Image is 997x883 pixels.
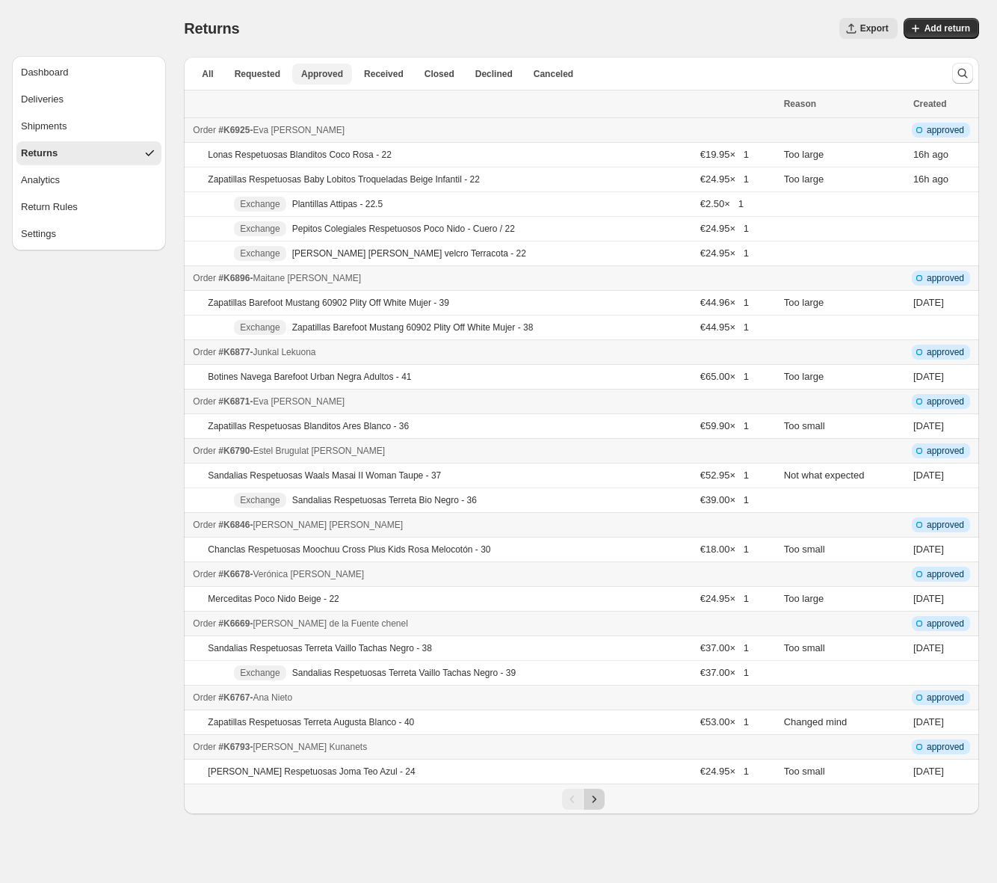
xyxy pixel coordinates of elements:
span: Exchange [240,494,280,506]
span: Add return [925,22,970,34]
span: €24.95 × 1 [700,173,749,185]
span: #K6790 [218,446,250,456]
span: Reason [784,99,816,109]
td: Too small [780,760,909,784]
span: Exchange [240,223,280,235]
span: Order [193,618,216,629]
div: - [193,567,774,582]
span: €2.50 × 1 [700,198,744,209]
time: Thursday, September 4, 2025 at 5:45:55 PM [913,173,930,185]
div: Shipments [21,119,67,134]
p: Zapatillas Respetuosas Blanditos Ares Blanco - 36 [208,420,409,432]
span: #K6793 [218,742,250,752]
td: Too large [780,291,909,316]
span: €65.00 × 1 [700,371,749,382]
button: Export [839,18,898,39]
span: approved [927,124,964,136]
span: €24.95 × 1 [700,766,749,777]
span: Created [913,99,947,109]
p: Sandalias Respetuosas Terreta Vaillo Tachas Negro - 38 [208,642,432,654]
button: Return Rules [16,195,161,219]
td: ago [909,143,979,167]
td: Too large [780,143,909,167]
span: Estel Brugulat [PERSON_NAME] [253,446,385,456]
button: Settings [16,222,161,246]
p: Chanclas Respetuosas Moochuu Cross Plus Kids Rosa Melocotón - 30 [208,544,490,556]
span: €37.00 × 1 [700,642,749,653]
div: - [193,616,774,631]
span: [PERSON_NAME] de la Fuente chenel [253,618,407,629]
span: Returns [184,20,239,37]
span: Requested [235,68,280,80]
div: - [193,690,774,705]
span: approved [927,346,964,358]
span: [PERSON_NAME] [PERSON_NAME] [253,520,403,530]
p: [PERSON_NAME] [PERSON_NAME] velcro Terracota - 22 [292,247,526,259]
p: Sandalias Respetuosas Terreta Vaillo Tachas Negro - 39 [292,667,516,679]
div: Dashboard [21,65,69,80]
div: Analytics [21,173,60,188]
p: Zapatillas Respetuosas Terreta Augusta Blanco - 40 [208,716,414,728]
div: Deliveries [21,92,64,107]
span: Exchange [240,667,280,679]
span: Verónica [PERSON_NAME] [253,569,364,579]
span: €24.95 × 1 [700,247,749,259]
div: Settings [21,227,56,241]
span: €18.00 × 1 [700,544,749,555]
p: Plantillas Attipas - 22.5 [292,198,383,210]
span: All [202,68,213,80]
div: - [193,271,774,286]
span: Order [193,396,216,407]
div: - [193,345,774,360]
span: Order [193,692,216,703]
span: €19.95 × 1 [700,149,749,160]
span: €44.95 × 1 [700,321,749,333]
span: #K6871 [218,396,250,407]
div: - [193,123,774,138]
span: approved [927,272,964,284]
span: Exchange [240,247,280,259]
span: Order [193,569,216,579]
span: Order [193,273,216,283]
span: Order [193,125,216,135]
span: approved [927,618,964,630]
p: Botines Navega Barefoot Urban Negra Adultos - 41 [208,371,411,383]
p: Sandalias Respetuosas Waals Masai II Woman Taupe - 37 [208,470,441,482]
time: Monday, September 1, 2025 at 6:29:51 PM [913,544,944,555]
span: [PERSON_NAME] Kunanets [253,742,367,752]
td: Too large [780,365,909,390]
button: Shipments [16,114,161,138]
span: #K6678 [218,569,250,579]
span: #K6877 [218,347,250,357]
span: Exchange [240,321,280,333]
p: Sandalias Respetuosas Terreta Bio Negro - 36 [292,494,477,506]
p: Lonas Respetuosas Blanditos Coco Rosa - 22 [208,149,391,161]
span: Order [193,520,216,530]
span: €44.96 × 1 [700,297,749,308]
span: €52.95 × 1 [700,470,749,481]
span: Maitane [PERSON_NAME] [253,273,361,283]
div: - [193,739,774,754]
button: Analytics [16,168,161,192]
button: Deliveries [16,87,161,111]
p: Zapatillas Barefoot Mustang 60902 Plity Off White Mujer - 39 [208,297,449,309]
span: approved [927,741,964,753]
button: Next [584,789,605,810]
p: [PERSON_NAME] Respetuosas Joma Teo Azul - 24 [208,766,415,778]
span: Received [364,68,404,80]
time: Thursday, August 28, 2025 at 4:45:01 PM [913,716,944,727]
time: Tuesday, September 2, 2025 at 5:16:37 PM [913,371,944,382]
span: approved [927,445,964,457]
p: Merceditas Poco Nido Beige - 22 [208,593,339,605]
span: Eva [PERSON_NAME] [253,396,345,407]
span: Export [860,22,889,34]
span: Declined [475,68,513,80]
span: Approved [301,68,343,80]
span: approved [927,568,964,580]
div: - [193,394,774,409]
span: Closed [425,68,454,80]
span: €39.00 × 1 [700,494,749,505]
span: #K6767 [218,692,250,703]
button: Returns [16,141,161,165]
time: Friday, August 29, 2025 at 1:14:23 PM [913,642,944,653]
